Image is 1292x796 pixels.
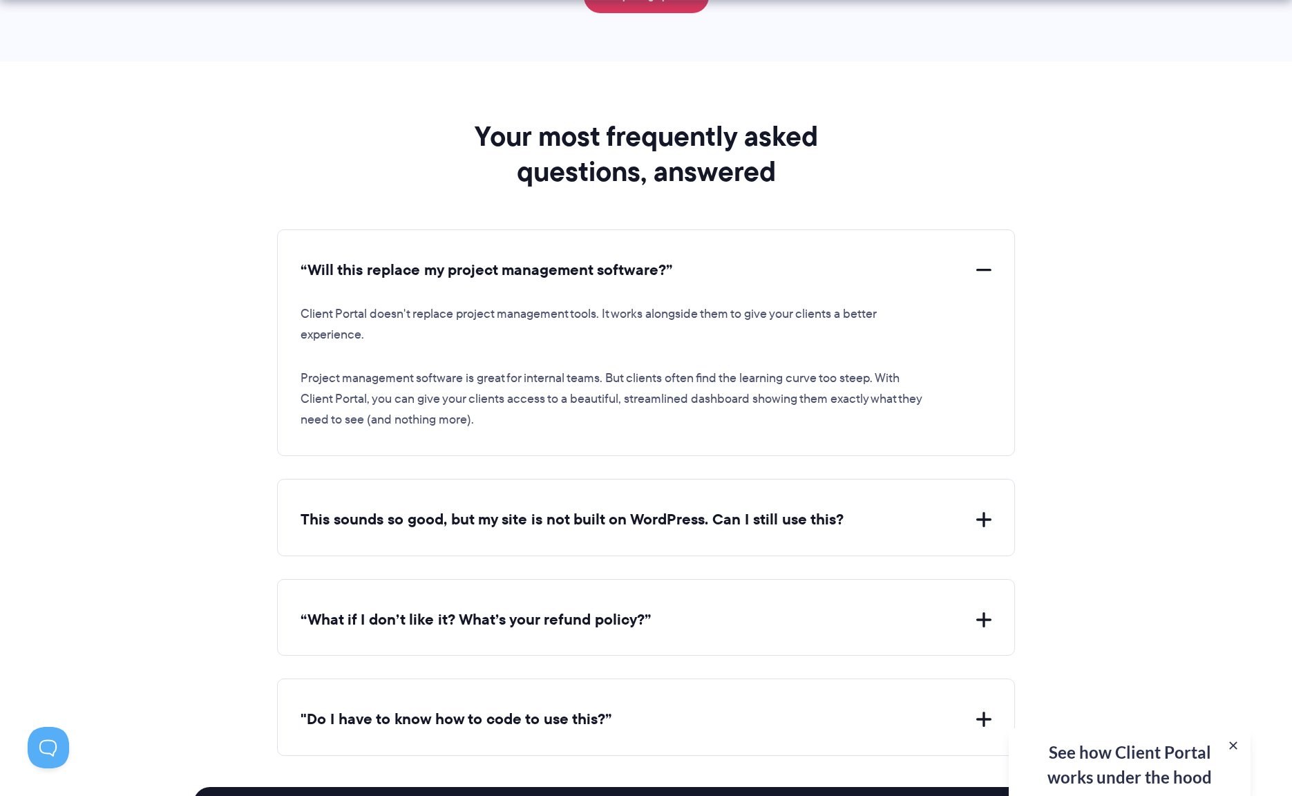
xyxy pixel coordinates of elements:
button: This sounds so good, but my site is not built on WordPress. Can I still use this? [301,509,991,531]
div: “Will this replace my project management software?” [301,281,991,430]
iframe: Toggle Customer Support [28,727,69,768]
button: “Will this replace my project management software?” [301,260,991,281]
button: "Do I have to know how to code to use this?” [301,709,991,730]
p: Project management software is great for internal teams. But clients often find the learning curv... [301,368,929,430]
button: “What if I don’t like it? What’s your refund policy?” [301,609,991,631]
p: Client Portal doesn't replace project management tools. It works alongside them to give your clie... [301,304,929,345]
h2: Your most frequently asked questions, answered [430,119,862,189]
